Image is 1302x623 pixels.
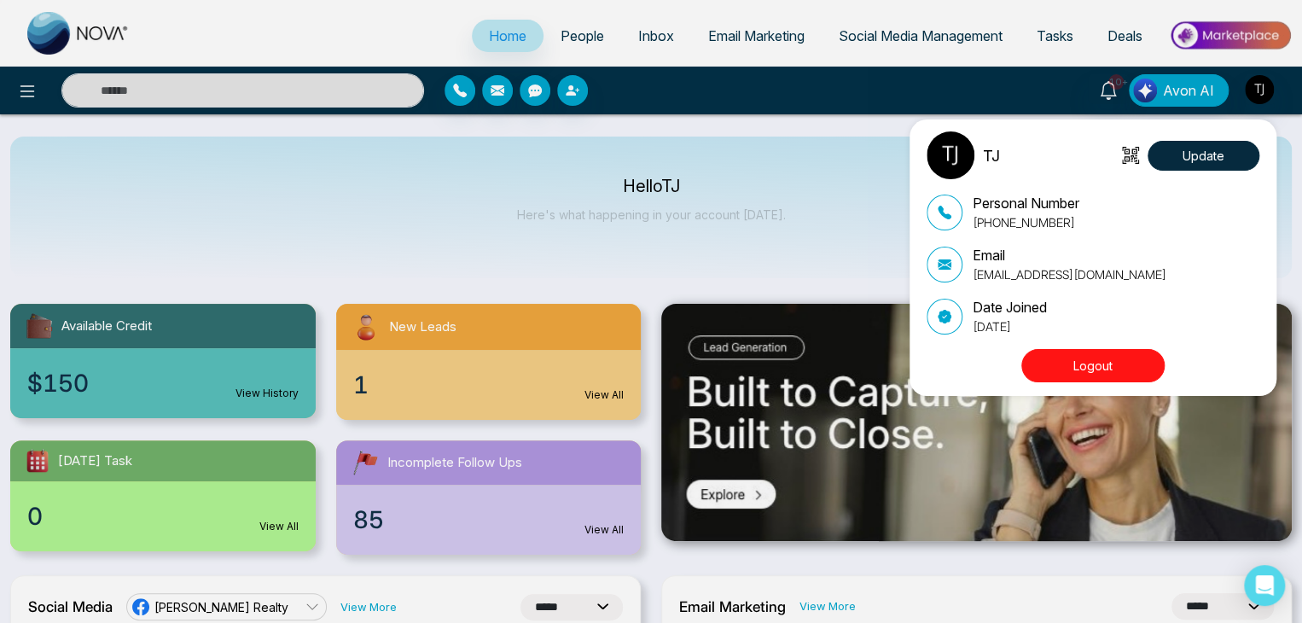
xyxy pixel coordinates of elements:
div: Open Intercom Messenger [1244,565,1285,606]
p: Email [973,245,1166,265]
p: [EMAIL_ADDRESS][DOMAIN_NAME] [973,265,1166,283]
p: [DATE] [973,317,1047,335]
button: Logout [1021,349,1165,382]
p: [PHONE_NUMBER] [973,213,1079,231]
button: Update [1148,141,1259,171]
p: TJ [983,144,1000,167]
p: Date Joined [973,297,1047,317]
p: Personal Number [973,193,1079,213]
